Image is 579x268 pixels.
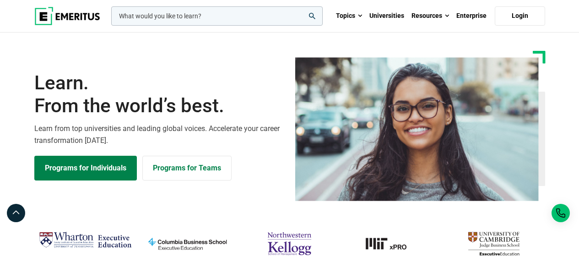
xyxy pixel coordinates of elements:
img: Wharton Executive Education [39,229,132,252]
span: From the world’s best. [34,94,284,117]
img: Learn from the world's best [295,57,539,201]
a: Login [495,6,545,26]
p: Learn from top universities and leading global voices. Accelerate your career transformation [DATE]. [34,123,284,146]
img: cambridge-judge-business-school [447,229,540,259]
a: Explore for Business [142,156,232,180]
img: northwestern-kellogg [243,229,336,259]
a: Explore Programs [34,156,137,180]
img: columbia-business-school [141,229,234,259]
h1: Learn. [34,71,284,118]
a: MIT-xPRO [345,229,438,259]
img: MIT xPRO [345,229,438,259]
input: woocommerce-product-search-field-0 [111,6,323,26]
